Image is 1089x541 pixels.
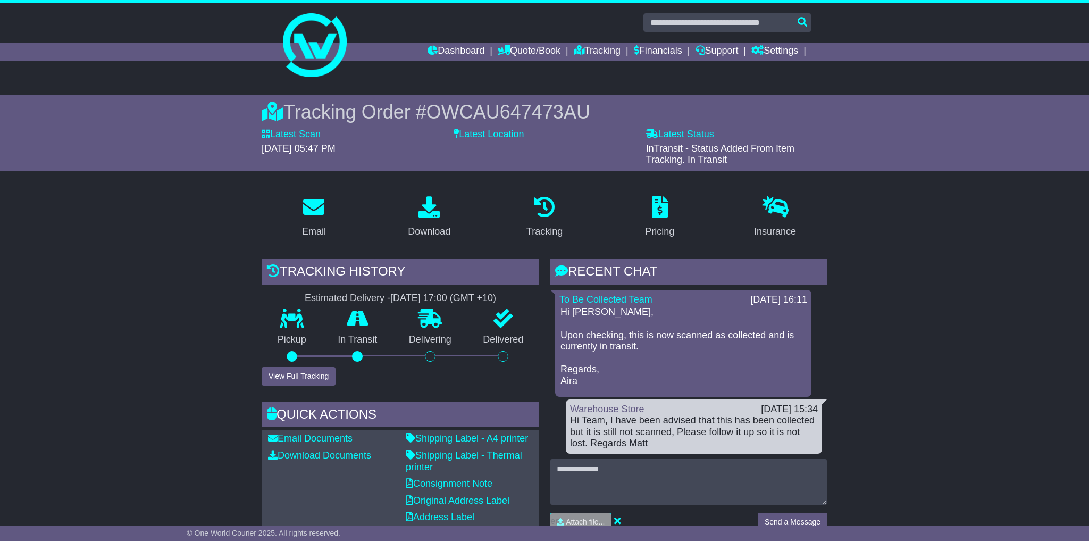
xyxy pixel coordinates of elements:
div: Quick Actions [262,402,539,430]
p: Hi [PERSON_NAME], Upon checking, this is now scanned as collected and is currently in transit. Re... [560,306,806,387]
div: Tracking history [262,259,539,287]
a: Email [295,193,333,243]
a: Quote/Book [498,43,560,61]
span: © One World Courier 2025. All rights reserved. [187,529,340,537]
span: OWCAU647473AU [426,101,590,123]
div: Pricing [645,224,674,239]
a: Pricing [638,193,681,243]
div: Download [408,224,450,239]
a: Tracking [574,43,621,61]
div: Email [302,224,326,239]
div: Tracking Order # [262,101,827,123]
div: [DATE] 15:34 [761,404,818,415]
a: Insurance [747,193,803,243]
button: View Full Tracking [262,367,336,386]
div: Hi Team, I have been advised that this has been collected but it is still not scanned, Please fol... [570,415,818,450]
div: Estimated Delivery - [262,293,539,304]
a: To Be Collected Team [559,294,652,305]
p: Delivering [393,334,467,346]
div: Tracking [526,224,563,239]
a: Address Label [406,512,474,522]
a: Email Documents [268,433,353,444]
label: Latest Scan [262,129,321,140]
label: Latest Location [454,129,524,140]
span: [DATE] 05:47 PM [262,143,336,154]
p: Delivered [467,334,540,346]
a: Original Address Label [406,495,509,506]
a: Settings [751,43,798,61]
a: Consignment Note [406,478,492,489]
a: Download Documents [268,450,371,461]
button: Send a Message [758,513,827,531]
div: [DATE] 17:00 (GMT +10) [390,293,496,304]
a: Tracking [520,193,569,243]
p: Pickup [262,334,322,346]
a: Shipping Label - Thermal printer [406,450,522,472]
a: Warehouse Store [570,404,644,414]
div: RECENT CHAT [550,259,827,287]
a: Shipping Label - A4 printer [406,433,528,444]
a: Financials [634,43,682,61]
p: In Transit [322,334,393,346]
a: Support [696,43,739,61]
a: Download [401,193,457,243]
div: Insurance [754,224,796,239]
a: Dashboard [428,43,484,61]
div: [DATE] 16:11 [750,294,807,306]
span: InTransit - Status Added From Item Tracking. In Transit [646,143,794,165]
label: Latest Status [646,129,714,140]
